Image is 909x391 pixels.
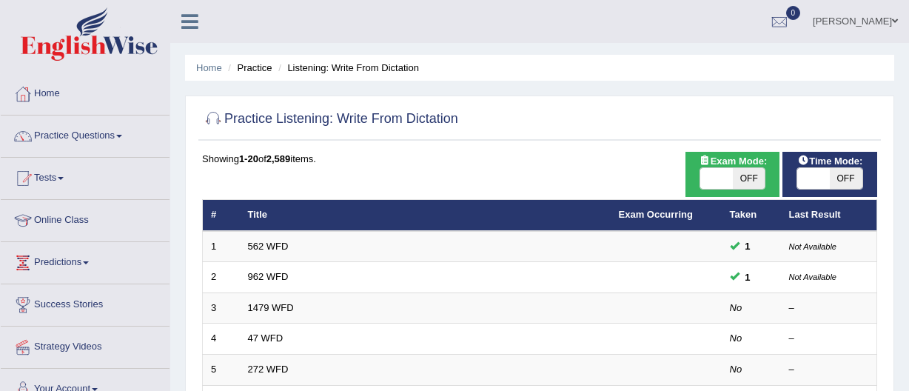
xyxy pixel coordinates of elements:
a: Home [196,62,222,73]
a: Predictions [1,242,170,279]
a: 1479 WFD [248,302,294,313]
th: Title [240,200,611,231]
div: – [789,332,869,346]
td: 2 [203,262,240,293]
td: 1 [203,231,240,262]
a: 962 WFD [248,271,289,282]
a: Home [1,73,170,110]
b: 1-20 [239,153,258,164]
a: Success Stories [1,284,170,321]
th: Taken [722,200,781,231]
span: You can still take this question [739,270,757,285]
div: – [789,301,869,315]
a: Practice Questions [1,116,170,153]
span: You can still take this question [739,238,757,254]
a: 272 WFD [248,364,289,375]
h2: Practice Listening: Write From Dictation [202,108,458,130]
a: Online Class [1,200,170,237]
a: 562 WFD [248,241,289,252]
span: 0 [786,6,801,20]
td: 5 [203,355,240,386]
a: 47 WFD [248,332,284,344]
div: Show exams occurring in exams [685,152,780,197]
small: Not Available [789,273,836,281]
a: Strategy Videos [1,327,170,364]
span: Time Mode: [791,153,868,169]
td: 4 [203,324,240,355]
div: Showing of items. [202,152,877,166]
span: OFF [733,168,765,189]
a: Tests [1,158,170,195]
em: No [730,302,742,313]
em: No [730,332,742,344]
span: OFF [830,168,862,189]
span: Exam Mode: [693,153,773,169]
em: No [730,364,742,375]
td: 3 [203,293,240,324]
th: Last Result [781,200,877,231]
b: 2,589 [266,153,291,164]
div: – [789,363,869,377]
li: Listening: Write From Dictation [275,61,419,75]
th: # [203,200,240,231]
li: Practice [224,61,272,75]
a: Exam Occurring [619,209,693,220]
small: Not Available [789,242,836,251]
